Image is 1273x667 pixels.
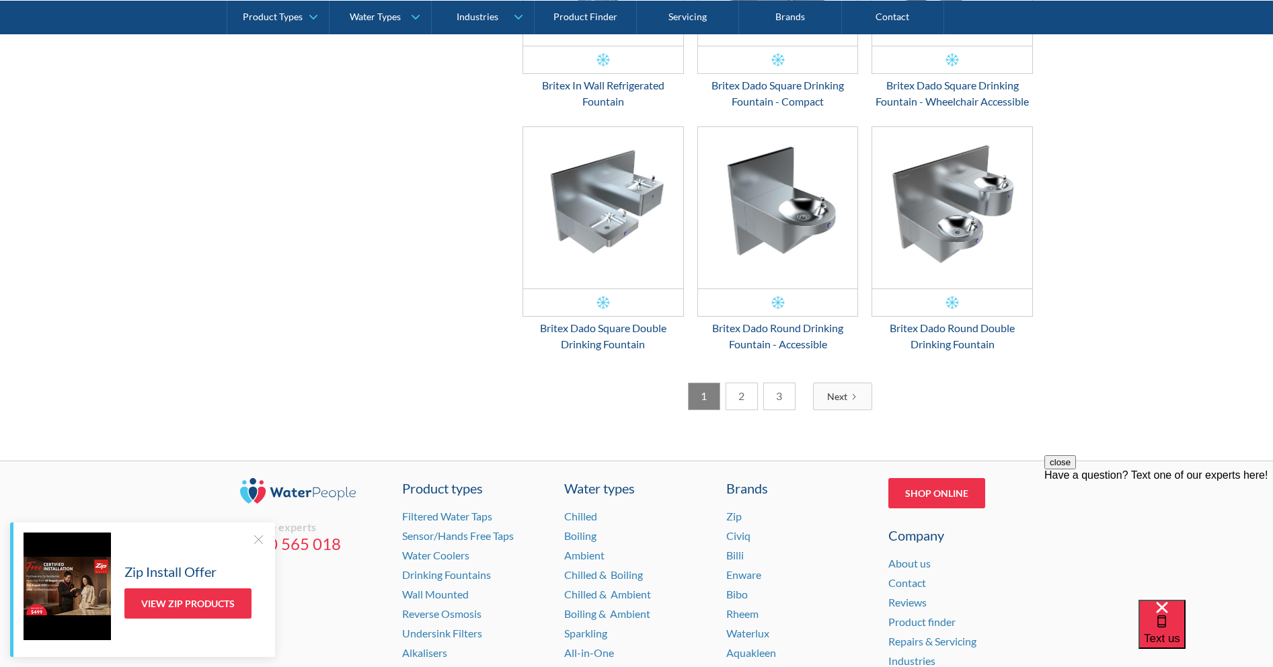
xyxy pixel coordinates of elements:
div: Next [827,389,847,403]
a: 1 [688,383,720,410]
a: Repairs & Servicing [888,635,976,648]
a: Next Page [813,383,872,410]
a: Chilled & Ambient [564,588,651,600]
a: All-in-One [564,646,614,659]
a: Chilled [564,510,597,522]
a: 3 [763,383,796,410]
a: Alkalisers [402,646,447,659]
iframe: podium webchat widget prompt [1044,455,1273,617]
div: Britex Dado Round Drinking Fountain - Accessible [697,320,859,352]
div: Britex Dado Square Drinking Fountain - Wheelchair Accessible [872,77,1033,110]
div: Britex In Wall Refrigerated Fountain [523,77,684,110]
div: Brands [726,478,872,498]
a: Britex Dado Round Double Drinking FountainBritex Dado Round Double Drinking Fountain [872,126,1033,352]
a: Waterlux [726,627,769,639]
a: Water types [564,478,709,498]
a: Aquakleen [726,646,776,659]
a: Boiling [564,529,596,542]
img: Britex Dado Round Drinking Fountain - Accessible [698,127,858,288]
div: Company [888,525,1034,545]
div: Water Types [350,11,401,22]
a: Shop Online [888,478,985,508]
div: Britex Dado Square Double Drinking Fountain [523,320,684,352]
div: Call the experts [240,520,385,534]
a: Rheem [726,607,759,620]
a: Billi [726,549,744,561]
a: Ambient [564,549,605,561]
a: Bibo [726,588,748,600]
a: Zip [726,510,742,522]
a: Britex Dado Round Drinking Fountain - AccessibleBritex Dado Round Drinking Fountain - Accessible [697,126,859,352]
a: Boiling & Ambient [564,607,650,620]
h5: Zip Install Offer [124,561,217,582]
a: Product types [402,478,547,498]
div: List [523,383,1034,410]
a: Reviews [888,596,927,609]
a: Chilled & Boiling [564,568,643,581]
a: Britex Dado Square Double Drinking FountainBritex Dado Square Double Drinking Fountain [523,126,684,352]
img: Britex Dado Square Double Drinking Fountain [523,127,683,288]
a: Enware [726,568,761,581]
a: Undersink Filters [402,627,482,639]
a: View Zip Products [124,588,252,619]
a: Sensor/Hands Free Taps [402,529,514,542]
a: Wall Mounted [402,588,469,600]
div: Britex Dado Round Double Drinking Fountain [872,320,1033,352]
img: Britex Dado Round Double Drinking Fountain [872,127,1032,288]
div: Britex Dado Square Drinking Fountain - Compact [697,77,859,110]
a: Drinking Fountains [402,568,491,581]
a: Industries [888,654,935,667]
div: Industries [457,11,498,22]
a: Water Coolers [402,549,469,561]
div: Product Types [243,11,303,22]
a: Sparkling [564,627,607,639]
a: 1300 565 018 [240,534,385,554]
a: Contact [888,576,926,589]
a: Filtered Water Taps [402,510,492,522]
a: 2 [726,383,758,410]
iframe: podium webchat widget bubble [1139,600,1273,667]
img: Zip Install Offer [24,533,111,640]
a: Product finder [888,615,956,628]
a: Reverse Osmosis [402,607,481,620]
a: Civiq [726,529,750,542]
a: About us [888,557,931,570]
